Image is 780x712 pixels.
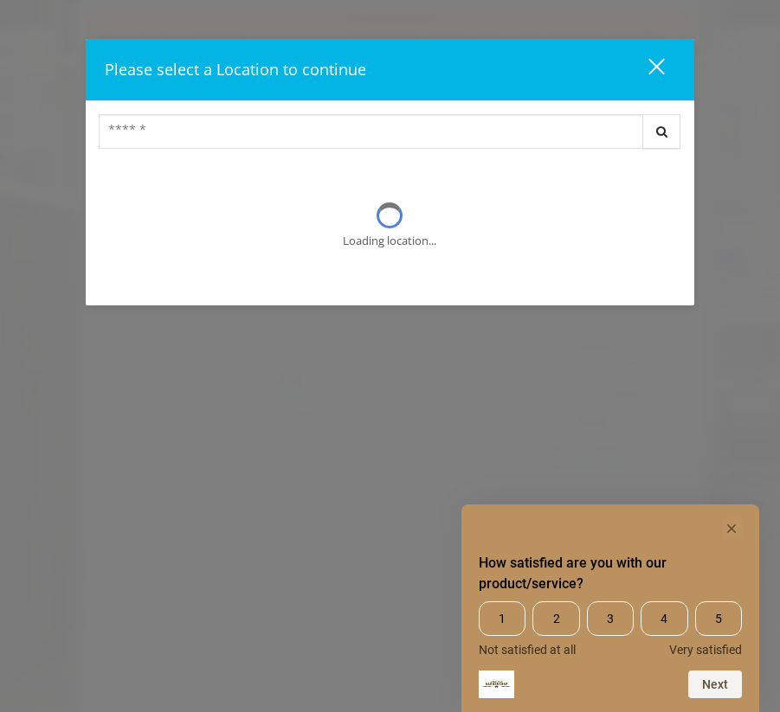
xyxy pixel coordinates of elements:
span: 5 [695,601,742,636]
input: Search Center [99,114,643,149]
span: Very satisfied [669,643,742,657]
span: 3 [587,601,634,636]
i: Search button [652,125,672,138]
div: Loading location... [343,232,436,250]
button: Next question [688,670,742,698]
span: Not satisfied at all [479,643,576,657]
span: Please select a Location to continue [105,59,366,80]
div: How satisfied are you with our product/service? Select an option from 1 to 5, with 1 being Not sa... [479,601,742,657]
div: close dialog [629,57,663,83]
span: 4 [641,601,687,636]
h2: How satisfied are you with our product/service? Select an option from 1 to 5, with 1 being Not sa... [479,553,742,594]
button: Hide survey [721,518,742,539]
span: 1 [479,601,525,636]
div: How satisfied are you with our product/service? Select an option from 1 to 5, with 1 being Not sa... [479,518,742,698]
div: Center Select [99,114,681,157]
span: 2 [532,601,579,636]
button: close dialog [616,52,675,87]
